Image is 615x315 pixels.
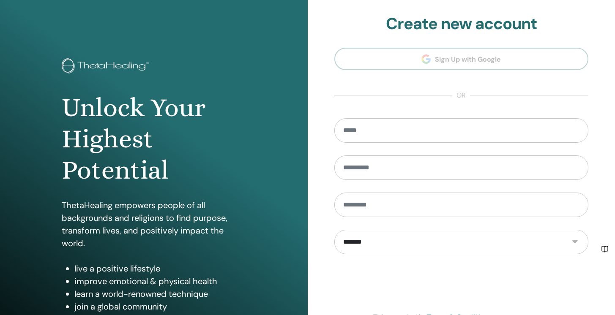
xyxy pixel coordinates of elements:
[62,199,246,250] p: ThetaHealing empowers people of all backgrounds and religions to find purpose, transform lives, a...
[62,92,246,186] h1: Unlock Your Highest Potential
[452,90,470,100] span: or
[74,288,246,300] li: learn a world-renowned technique
[74,300,246,313] li: join a global community
[74,262,246,275] li: live a positive lifestyle
[74,275,246,288] li: improve emotional & physical health
[397,267,525,300] iframe: reCAPTCHA
[334,14,589,34] h2: Create new account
